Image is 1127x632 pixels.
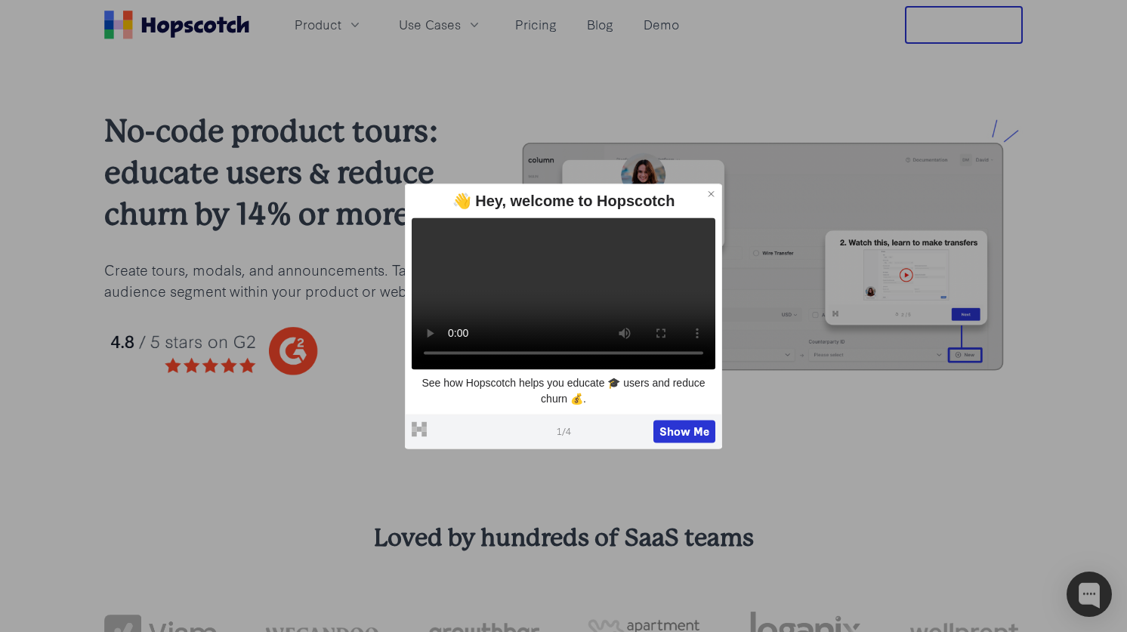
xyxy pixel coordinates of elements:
a: Home [104,11,249,39]
span: 1 / 4 [557,424,571,438]
a: Blog [581,12,619,37]
span: Use Cases [399,15,461,34]
div: 👋 Hey, welcome to Hopscotch [412,190,715,211]
img: hopscotch g2 [104,319,459,384]
a: Demo [638,12,685,37]
p: Create tours, modals, and announcements. Target any audience segment within your product or website. [104,259,459,301]
button: Show Me [653,420,715,442]
button: Product [286,12,372,37]
button: Free Trial [905,6,1023,44]
h3: Loved by hundreds of SaaS teams [104,522,1023,555]
img: hopscotch product tours for saas businesses [507,119,1023,393]
button: Use Cases [390,12,491,37]
span: Product [295,15,341,34]
p: See how Hopscotch helps you educate 🎓 users and reduce churn 💰. [412,375,715,408]
h2: No-code product tours: educate users & reduce churn by 14% or more [104,110,459,235]
a: Pricing [509,12,563,37]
